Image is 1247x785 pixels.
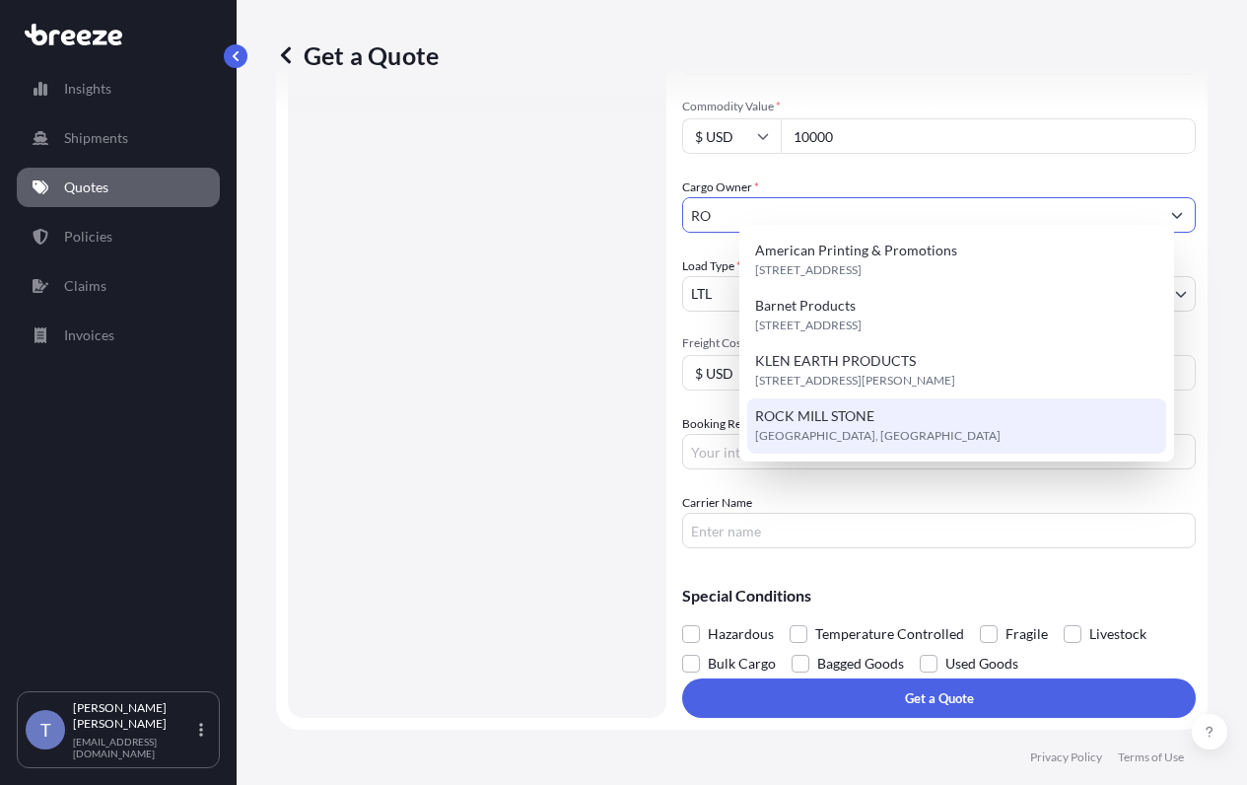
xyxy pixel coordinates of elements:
[682,256,741,276] span: Load Type
[905,688,974,708] p: Get a Quote
[708,649,776,678] span: Bulk Cargo
[64,227,112,247] p: Policies
[682,414,781,434] label: Booking Reference
[73,736,195,759] p: [EMAIL_ADDRESS][DOMAIN_NAME]
[747,233,1166,454] div: Suggestions
[817,649,904,678] span: Bagged Goods
[73,700,195,732] p: [PERSON_NAME] [PERSON_NAME]
[755,316,862,335] span: [STREET_ADDRESS]
[276,39,439,71] p: Get a Quote
[682,434,1196,469] input: Your internal reference
[755,241,957,260] span: American Printing & Promotions
[755,260,862,280] span: [STREET_ADDRESS]
[755,296,856,316] span: Barnet Products
[683,197,1159,233] input: Full name
[682,335,1196,351] span: Freight Cost
[781,118,1196,154] input: Type amount
[945,649,1018,678] span: Used Goods
[64,128,128,148] p: Shipments
[1030,749,1102,765] p: Privacy Policy
[682,513,1196,548] input: Enter name
[1159,197,1195,233] button: Show suggestions
[682,178,759,197] label: Cargo Owner
[40,720,51,740] span: T
[64,276,106,296] p: Claims
[691,284,712,304] span: LTL
[755,426,1001,446] span: [GEOGRAPHIC_DATA], [GEOGRAPHIC_DATA]
[682,493,752,513] label: Carrier Name
[1089,619,1146,649] span: Livestock
[755,371,955,391] span: [STREET_ADDRESS][PERSON_NAME]
[815,619,964,649] span: Temperature Controlled
[708,619,774,649] span: Hazardous
[755,406,874,426] span: ROCK MILL STONE
[64,79,111,99] p: Insights
[755,351,916,371] span: KLEN EARTH PRODUCTS
[64,178,108,197] p: Quotes
[1005,619,1048,649] span: Fragile
[64,325,114,345] p: Invoices
[682,588,1196,604] p: Special Conditions
[1118,749,1184,765] p: Terms of Use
